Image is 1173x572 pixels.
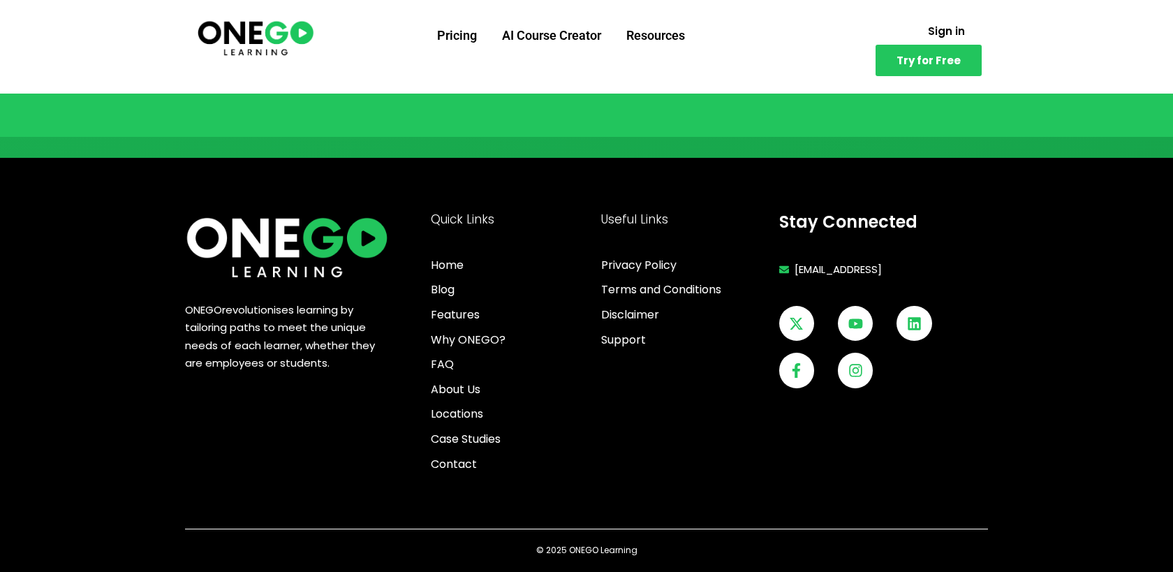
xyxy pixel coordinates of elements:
h4: Useful Links [601,214,772,226]
span: Blog [431,281,455,299]
a: Resources [614,17,698,54]
span: FAQ [431,355,454,374]
span: About Us [431,381,480,399]
span: Case Studies [431,430,501,448]
span: Support [601,331,646,349]
span: Why ONEGO? [431,331,506,349]
a: Terms and Conditions [601,281,772,299]
a: Sign in [911,17,982,45]
span: [EMAIL_ADDRESS] [791,261,882,278]
a: Contact [431,455,594,474]
span: Terms and Conditions [601,281,721,299]
a: Privacy Policy [601,256,772,274]
a: FAQ [431,355,594,374]
a: Locations [431,405,594,423]
a: Disclaimer [601,306,772,324]
span: Disclaimer [601,306,659,324]
a: AI Course Creator [489,17,614,54]
span: revolutionises learning by tailoring paths to meet the unique needs of each learner, whether they... [185,302,375,371]
a: Support [601,331,772,349]
a: Blog [431,281,594,299]
a: About Us [431,381,594,399]
span: Privacy Policy [601,256,677,274]
h4: Quick Links [431,214,594,226]
h4: Stay Connected [779,214,988,230]
span: Try for Free [897,55,961,66]
span: ONEGO [185,302,222,317]
img: ONE360 AI Corporate Learning [185,214,390,280]
a: Features [431,306,594,324]
span: Sign in [928,26,965,36]
p: © 2025 ONEGO Learning [185,543,988,557]
a: Pricing [425,17,489,54]
span: Locations [431,405,483,423]
span: Features [431,306,480,324]
a: Case Studies [431,430,594,448]
span: Home [431,256,464,274]
a: Home [431,256,594,274]
span: Contact [431,455,477,474]
a: Try for Free [876,45,982,76]
a: [EMAIL_ADDRESS] [779,261,988,278]
a: Why ONEGO? [431,331,594,349]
